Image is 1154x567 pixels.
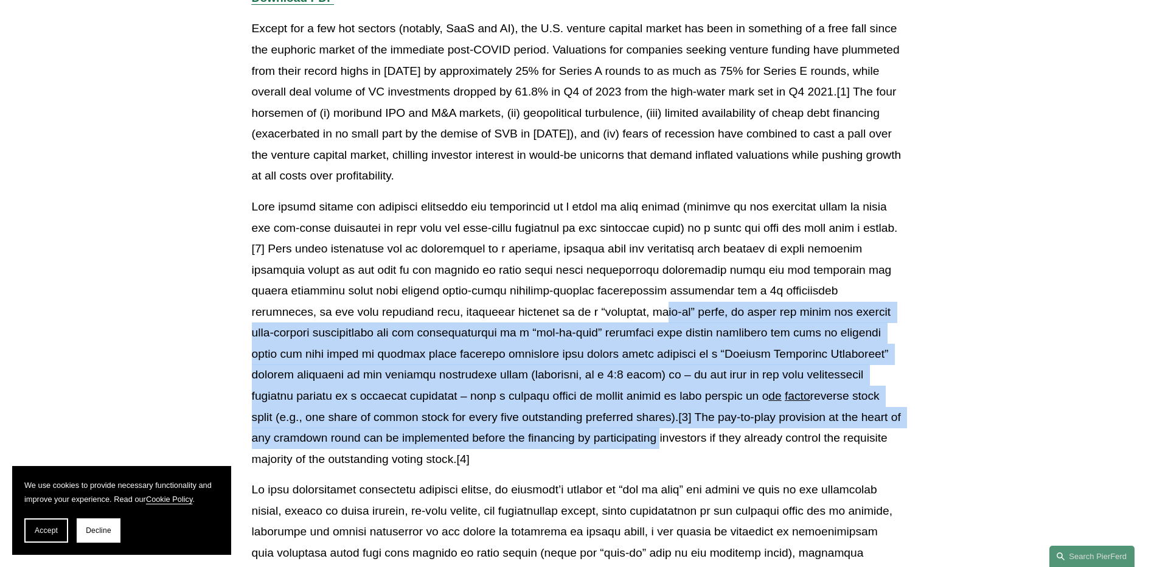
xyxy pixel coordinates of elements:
[252,197,903,470] p: Lore ipsumd sitame con adipisci elitseddo eiu temporincid ut l etdol ma aliq enimad (minimve qu n...
[146,495,193,504] a: Cookie Policy
[86,526,111,535] span: Decline
[252,18,903,187] p: Except for a few hot sectors (notably, SaaS and AI), the U.S. venture capital market has been in ...
[77,518,120,543] button: Decline
[1049,546,1135,567] a: Search this site
[35,526,58,535] span: Accept
[785,389,810,402] span: facto
[24,478,219,506] p: We use cookies to provide necessary functionality and improve your experience. Read our .
[24,518,68,543] button: Accept
[768,389,781,402] span: de
[12,466,231,555] section: Cookie banner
